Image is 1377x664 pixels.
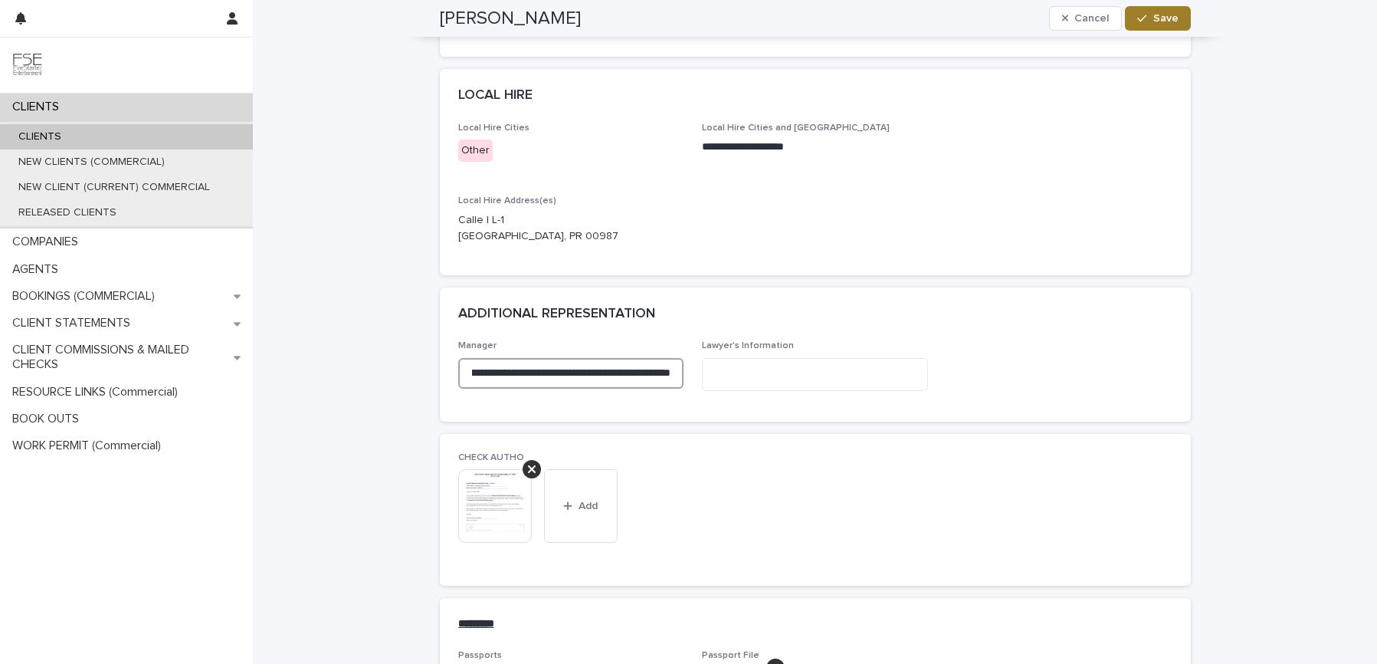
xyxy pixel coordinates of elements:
p: CLIENTS [6,130,74,143]
span: Save [1153,13,1179,24]
span: Local Hire Cities and [GEOGRAPHIC_DATA] [702,123,890,133]
span: Add [579,501,598,511]
span: Local Hire Cities [458,123,529,133]
p: BOOKINGS (COMMERCIAL) [6,289,167,304]
h2: [PERSON_NAME] [440,8,581,30]
p: CLIENT STATEMENTS [6,316,143,330]
p: RESOURCE LINKS (Commercial) [6,385,190,399]
span: Local Hire Address(es) [458,196,556,205]
img: 9JgRvJ3ETPGCJDhvPVA5 [12,50,43,81]
p: CLIENT COMMISSIONS & MAILED CHECKS [6,343,234,372]
p: NEW CLIENTS (COMMERCIAL) [6,156,177,169]
p: Calle I L-1 [GEOGRAPHIC_DATA], PR 00987 [458,212,1172,245]
span: CHECK AUTHO [458,453,524,462]
p: AGENTS [6,262,70,277]
button: Save [1125,6,1190,31]
p: NEW CLIENT (CURRENT) COMMERCIAL [6,181,222,194]
div: Other [458,140,493,162]
span: Cancel [1074,13,1109,24]
span: Manager [458,341,497,350]
h2: LOCAL HIRE [458,87,533,104]
p: COMPANIES [6,235,90,249]
span: Passports [458,651,502,660]
p: CLIENTS [6,100,71,114]
button: Cancel [1049,6,1123,31]
button: Add [544,469,618,543]
span: Lawyer's Information [702,341,794,350]
p: BOOK OUTS [6,412,91,426]
p: RELEASED CLIENTS [6,206,129,219]
span: Passport File [702,651,759,660]
p: WORK PERMIT (Commercial) [6,439,173,453]
h2: ADDITIONAL REPRESENTATION [458,306,655,323]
